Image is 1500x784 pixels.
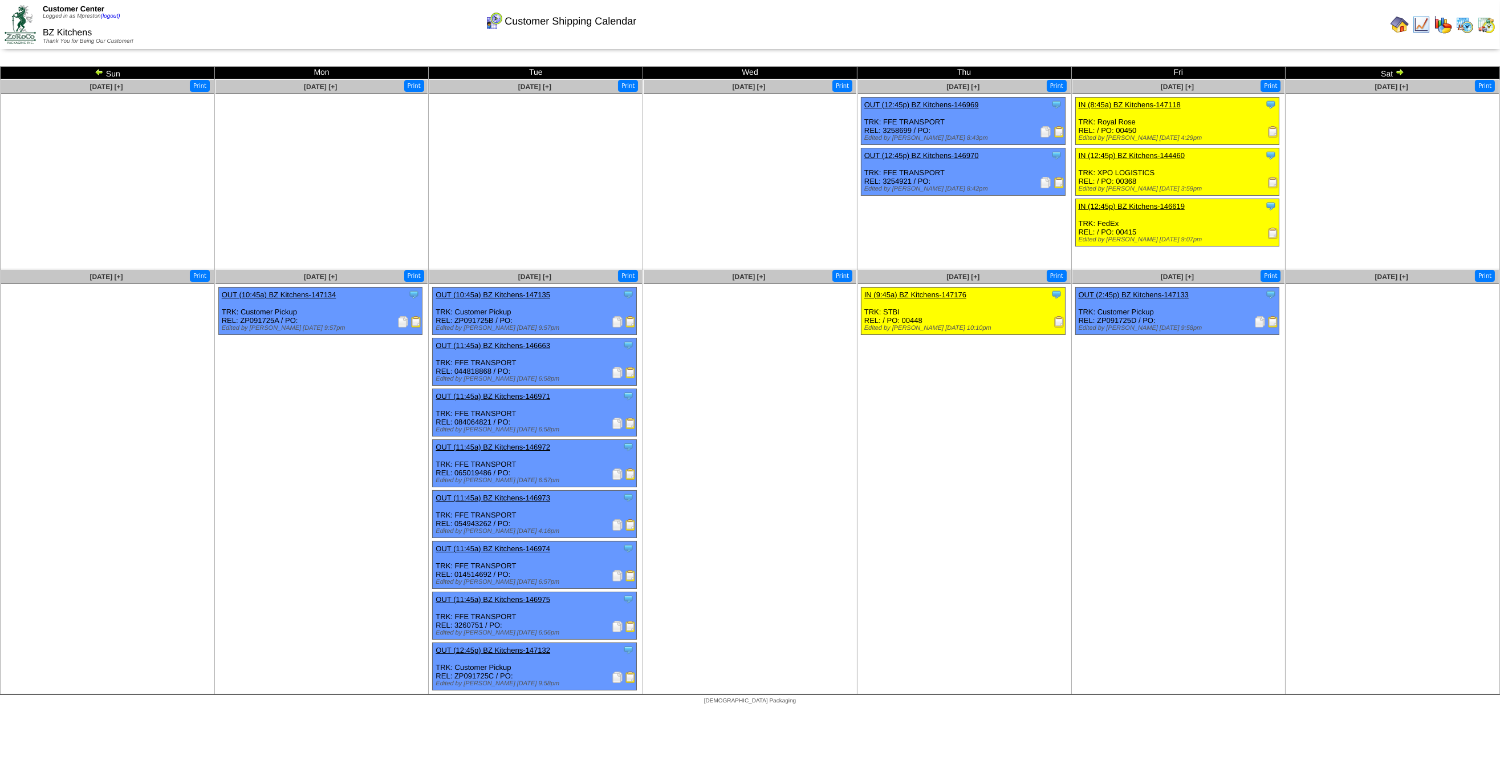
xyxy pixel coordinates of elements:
[1075,148,1279,196] div: TRK: XPO LOGISTICS REL: / PO: 00368
[433,389,637,437] div: TRK: FFE TRANSPORT REL: 084064821 / PO:
[1456,15,1474,34] img: calendarprod.gif
[612,418,623,429] img: Packing Slip
[397,316,409,328] img: Packing Slip
[1267,126,1279,138] img: Receiving Document
[625,418,636,429] img: Bill of Lading
[1051,99,1062,110] img: Tooltip
[1267,316,1279,328] img: Bill of Lading
[433,440,637,487] div: TRK: FFE TRANSPORT REL: 065019486 / PO:
[1375,83,1408,91] span: [DATE] [+]
[1395,67,1404,76] img: arrowright.gif
[436,426,636,433] div: Edited by [PERSON_NAME] [DATE] 6:58pm
[625,519,636,531] img: Bill of Lading
[612,519,623,531] img: Packing Slip
[485,12,503,30] img: calendarcustomer.gif
[436,341,550,350] a: OUT (11:45a) BZ Kitchens-146663
[1047,80,1067,92] button: Print
[1054,316,1065,328] img: Receiving Document
[1075,98,1279,145] div: TRK: Royal Rose REL: / PO: 00450
[1161,273,1194,281] a: [DATE] [+]
[618,80,638,92] button: Print
[190,80,210,92] button: Print
[1079,202,1185,211] a: IN (12:45p) BZ Kitchens-146619
[95,67,104,76] img: arrowleft.gif
[1267,177,1279,188] img: Receiving Document
[1475,80,1495,92] button: Print
[218,288,422,335] div: TRK: Customer Pickup REL: ZP091725A / PO:
[90,273,123,281] a: [DATE] [+]
[436,325,636,332] div: Edited by [PERSON_NAME] [DATE] 9:57pm
[436,646,550,654] a: OUT (12:45p) BZ Kitchens-147132
[1079,185,1279,192] div: Edited by [PERSON_NAME] [DATE] 3:59pm
[623,441,634,452] img: Tooltip
[623,644,634,656] img: Tooltip
[404,80,424,92] button: Print
[518,273,551,281] a: [DATE] [+]
[946,83,979,91] a: [DATE] [+]
[222,290,336,299] a: OUT (10:45a) BZ Kitchens-147134
[623,543,634,554] img: Tooltip
[864,100,979,109] a: OUT (12:45p) BZ Kitchens-146969
[625,316,636,328] img: Bill of Lading
[864,290,966,299] a: IN (9:45a) BZ Kitchens-147176
[436,528,636,535] div: Edited by [PERSON_NAME] [DATE] 4:16pm
[1261,80,1281,92] button: Print
[433,643,637,690] div: TRK: Customer Pickup REL: ZP091725C / PO:
[436,375,636,382] div: Edited by [PERSON_NAME] [DATE] 6:58pm
[1434,15,1452,34] img: graph.gif
[43,5,104,13] span: Customer Center
[436,477,636,484] div: Edited by [PERSON_NAME] [DATE] 6:57pm
[1267,228,1279,239] img: Receiving Document
[1047,270,1067,282] button: Print
[733,273,766,281] a: [DATE] [+]
[864,151,979,160] a: OUT (12:45p) BZ Kitchens-146970
[304,273,337,281] a: [DATE] [+]
[704,698,796,704] span: [DEMOGRAPHIC_DATA] Packaging
[43,38,133,45] span: Thank You for Being Our Customer!
[625,621,636,632] img: Bill of Lading
[1075,199,1279,246] div: TRK: FedEx REL: / PO: 00415
[43,28,92,38] span: BZ Kitchens
[625,468,636,480] img: Bill of Lading
[433,288,637,335] div: TRK: Customer Pickup REL: ZP091725B / PO:
[612,570,623,581] img: Packing Slip
[643,67,857,79] td: Wed
[43,13,120,19] span: Logged in as Mpreston
[1079,151,1185,160] a: IN (12:45p) BZ Kitchens-144460
[1079,236,1279,243] div: Edited by [PERSON_NAME] [DATE] 9:07pm
[832,80,852,92] button: Print
[1071,67,1286,79] td: Fri
[436,680,636,687] div: Edited by [PERSON_NAME] [DATE] 9:58pm
[433,491,637,538] div: TRK: FFE TRANSPORT REL: 054943262 / PO:
[733,83,766,91] span: [DATE] [+]
[612,468,623,480] img: Packing Slip
[612,621,623,632] img: Packing Slip
[1475,270,1495,282] button: Print
[190,270,210,282] button: Print
[1477,15,1495,34] img: calendarinout.gif
[436,494,550,502] a: OUT (11:45a) BZ Kitchens-146973
[612,367,623,378] img: Packing Slip
[861,98,1065,145] div: TRK: FFE TRANSPORT REL: 3258699 / PO:
[436,290,550,299] a: OUT (10:45a) BZ Kitchens-147135
[436,629,636,636] div: Edited by [PERSON_NAME] [DATE] 6:56pm
[612,672,623,683] img: Packing Slip
[1375,273,1408,281] a: [DATE] [+]
[1,67,215,79] td: Sun
[623,289,634,300] img: Tooltip
[1054,126,1065,138] img: Bill of Lading
[5,5,36,43] img: ZoRoCo_Logo(Green%26Foil)%20jpg.webp
[1054,177,1065,188] img: Bill of Lading
[1265,149,1277,161] img: Tooltip
[1265,200,1277,212] img: Tooltip
[436,579,636,585] div: Edited by [PERSON_NAME] [DATE] 6:57pm
[861,288,1065,335] div: TRK: STBI REL: / PO: 00448
[90,83,123,91] a: [DATE] [+]
[433,541,637,589] div: TRK: FFE TRANSPORT REL: 014514692 / PO:
[304,83,337,91] a: [DATE] [+]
